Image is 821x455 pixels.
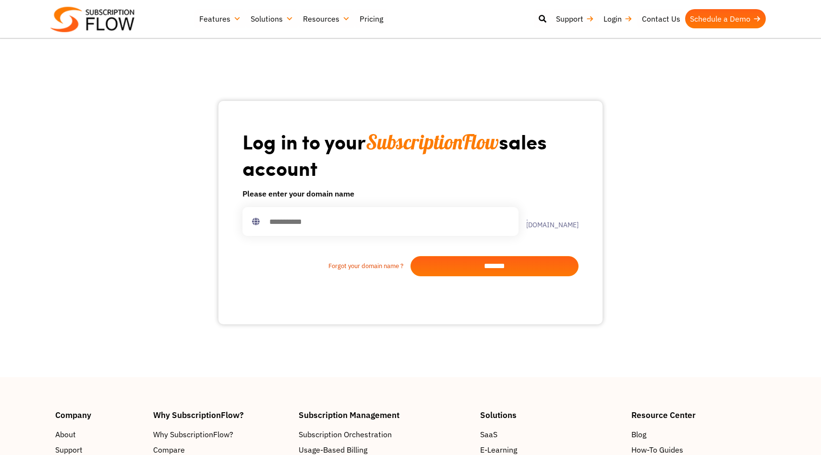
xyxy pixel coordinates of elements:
span: Blog [631,429,646,440]
h4: Company [55,411,144,419]
h6: Please enter your domain name [242,188,579,199]
span: About [55,429,76,440]
a: Pricing [355,9,388,28]
a: Why SubscriptionFlow? [153,429,290,440]
label: .[DOMAIN_NAME] [519,215,579,228]
a: Contact Us [637,9,685,28]
h4: Subscription Management [299,411,471,419]
span: Why SubscriptionFlow? [153,429,233,440]
h4: Why SubscriptionFlow? [153,411,290,419]
span: SaaS [480,429,497,440]
span: SubscriptionFlow [366,129,499,155]
img: Subscriptionflow [50,7,134,32]
h4: Solutions [480,411,622,419]
a: Forgot your domain name ? [242,261,410,271]
a: About [55,429,144,440]
a: SaaS [480,429,622,440]
a: Support [551,9,599,28]
h4: Resource Center [631,411,766,419]
h1: Log in to your sales account [242,129,579,180]
a: Subscription Orchestration [299,429,471,440]
a: Login [599,9,637,28]
a: Blog [631,429,766,440]
a: Schedule a Demo [685,9,766,28]
a: Resources [298,9,355,28]
span: Subscription Orchestration [299,429,392,440]
a: Solutions [246,9,298,28]
a: Features [194,9,246,28]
